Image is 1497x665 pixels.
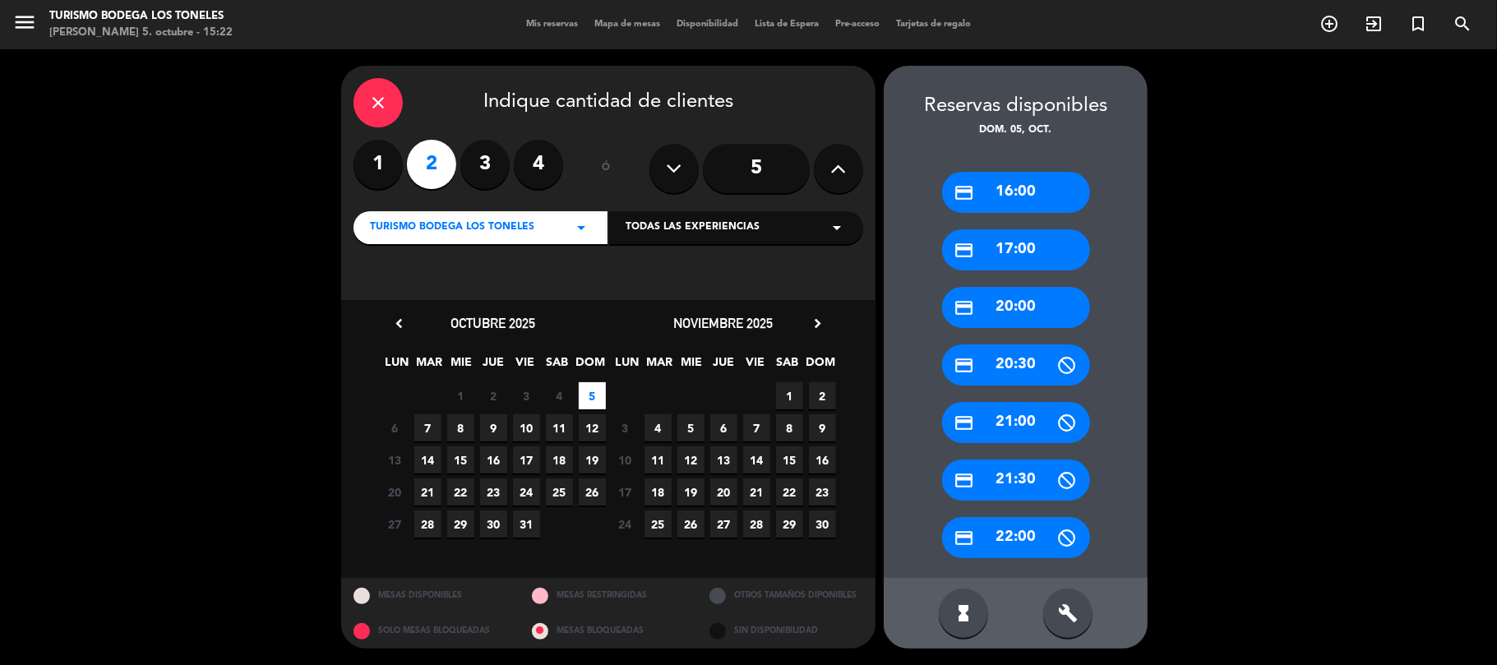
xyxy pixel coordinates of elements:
[513,478,540,506] span: 24
[546,446,573,473] span: 18
[827,20,888,29] span: Pre-acceso
[645,478,672,506] span: 18
[942,459,1090,501] div: 21:30
[612,510,639,538] span: 24
[954,240,975,261] i: credit_card
[1364,14,1384,34] i: exit_to_app
[414,478,441,506] span: 21
[512,353,539,380] span: VIE
[677,510,705,538] span: 26
[809,382,836,409] span: 2
[942,402,1090,443] div: 21:00
[447,510,474,538] span: 29
[884,122,1148,139] div: dom. 05, oct.
[579,478,606,506] span: 26
[341,613,520,649] div: SOLO MESAS BLOQUEADAS
[49,25,233,41] div: [PERSON_NAME] 5. octubre - 15:22
[513,382,540,409] span: 3
[370,219,534,236] span: Turismo Bodega Los Toneles
[353,78,863,127] div: Indique cantidad de clientes
[776,414,803,441] span: 8
[743,446,770,473] span: 14
[579,446,606,473] span: 19
[518,20,586,29] span: Mis reservas
[414,446,441,473] span: 14
[942,517,1090,558] div: 22:00
[384,353,411,380] span: LUN
[954,182,975,203] i: credit_card
[480,478,507,506] span: 23
[480,382,507,409] span: 2
[381,414,409,441] span: 6
[480,446,507,473] span: 16
[710,446,737,473] span: 13
[480,353,507,380] span: JUE
[520,613,698,649] div: MESAS BLOQUEADAS
[520,578,698,613] div: MESAS RESTRINGIDAS
[576,353,603,380] span: DOM
[742,353,769,380] span: VIE
[677,446,705,473] span: 12
[710,414,737,441] span: 6
[579,414,606,441] span: 12
[614,353,641,380] span: LUN
[646,353,673,380] span: MAR
[776,510,803,538] span: 29
[414,510,441,538] span: 28
[451,315,536,331] span: octubre 2025
[447,414,474,441] span: 8
[341,578,520,613] div: MESAS DISPONIBLES
[514,140,563,189] label: 4
[1319,14,1339,34] i: add_circle_outline
[353,140,403,189] label: 1
[677,478,705,506] span: 19
[12,10,37,35] i: menu
[743,478,770,506] span: 21
[884,90,1148,122] div: Reservas disponibles
[390,315,408,332] i: chevron_left
[447,478,474,506] span: 22
[645,510,672,538] span: 25
[776,478,803,506] span: 22
[710,510,737,538] span: 27
[513,510,540,538] span: 31
[546,382,573,409] span: 4
[743,510,770,538] span: 28
[809,315,826,332] i: chevron_right
[381,510,409,538] span: 27
[1408,14,1428,34] i: turned_in_not
[746,20,827,29] span: Lista de Espera
[448,353,475,380] span: MIE
[809,478,836,506] span: 23
[743,414,770,441] span: 7
[954,603,973,623] i: hourglass_full
[954,413,975,433] i: credit_card
[645,446,672,473] span: 11
[776,382,803,409] span: 1
[776,446,803,473] span: 15
[447,382,474,409] span: 1
[697,578,876,613] div: OTROS TAMAÑOS DIPONIBLES
[480,510,507,538] span: 30
[677,414,705,441] span: 5
[12,10,37,40] button: menu
[571,218,591,238] i: arrow_drop_down
[827,218,847,238] i: arrow_drop_down
[954,298,975,318] i: credit_card
[612,414,639,441] span: 3
[612,478,639,506] span: 17
[954,528,975,548] i: credit_card
[381,446,409,473] span: 13
[668,20,746,29] span: Disponibilidad
[809,414,836,441] span: 9
[414,414,441,441] span: 7
[1453,14,1472,34] i: search
[416,353,443,380] span: MAR
[586,20,668,29] span: Mapa de mesas
[954,470,975,491] i: credit_card
[513,446,540,473] span: 17
[460,140,510,189] label: 3
[645,414,672,441] span: 4
[678,353,705,380] span: MIE
[544,353,571,380] span: SAB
